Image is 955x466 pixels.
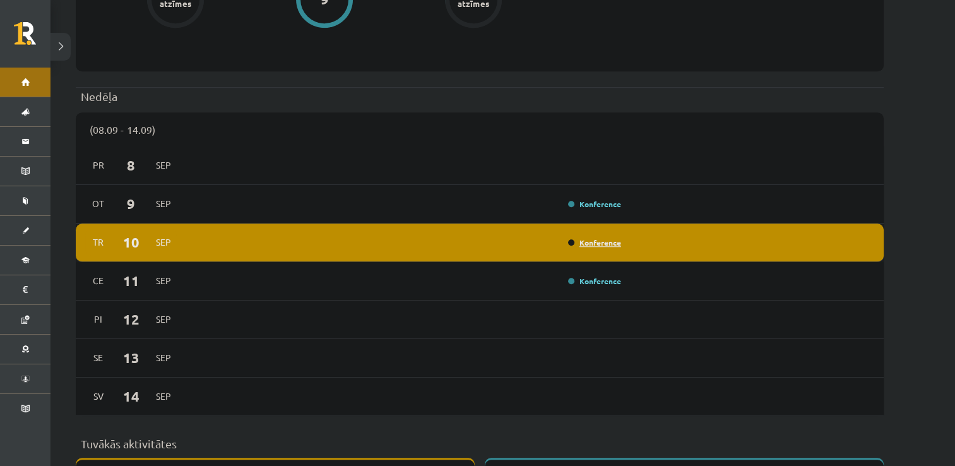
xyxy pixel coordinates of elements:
span: 10 [112,232,151,253]
span: 11 [112,270,151,291]
p: Tuvākās aktivitātes [81,435,879,452]
span: Sep [150,386,177,406]
span: Sep [150,232,177,252]
div: (08.09 - 14.09) [76,112,884,146]
a: Konference [568,276,621,286]
a: Konference [568,237,621,248]
span: Ce [85,271,112,290]
span: Ot [85,194,112,213]
span: Sep [150,155,177,175]
span: Sep [150,194,177,213]
a: Rīgas 1. Tālmācības vidusskola [14,22,50,54]
span: Sep [150,271,177,290]
span: Se [85,348,112,367]
span: 8 [112,155,151,176]
span: Pr [85,155,112,175]
span: 13 [112,347,151,368]
a: Konference [568,199,621,209]
span: 9 [112,193,151,214]
span: Sep [150,309,177,329]
span: Tr [85,232,112,252]
span: Pi [85,309,112,329]
span: Sep [150,348,177,367]
span: 12 [112,309,151,330]
span: 14 [112,386,151,407]
span: Sv [85,386,112,406]
p: Nedēļa [81,88,879,105]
